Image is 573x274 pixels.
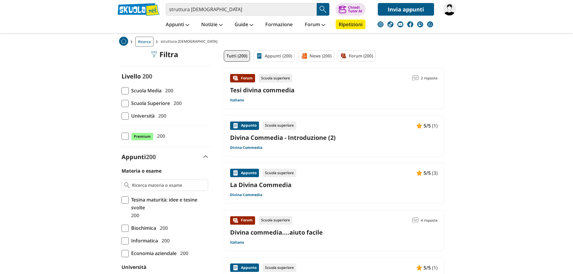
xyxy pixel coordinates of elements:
[340,53,347,59] img: Forum filtro contenuto
[230,134,438,142] a: Divina Commedia - Introduzione (2)
[230,240,244,245] a: Italiano
[129,224,156,232] span: Biochimica
[263,169,296,177] div: Scuola superiore
[416,265,422,271] img: Appunti contenuto
[224,50,250,62] a: Tutti (200)
[230,122,259,130] div: Appunto
[159,237,170,245] span: 200
[303,20,327,30] a: Forum
[259,216,292,225] div: Scuola superiore
[129,112,155,120] span: Università
[230,86,294,94] a: Tesi divina commedia
[338,50,376,62] a: Forum (200)
[131,133,153,140] span: Premium
[166,3,317,16] input: Cerca appunti, riassunti o versioni
[407,21,413,27] img: facebook
[129,196,208,211] span: Tesina maturità: idee e tesine svolte
[178,249,188,257] span: 200
[432,169,438,177] span: (3)
[263,263,296,272] div: Scuola superiore
[155,132,165,140] span: 200
[233,75,239,81] img: Forum contenuto
[171,99,182,107] span: 200
[129,237,158,245] span: Informatica
[230,192,262,197] a: Divina Commedia
[230,216,255,225] div: Forum
[230,263,259,272] div: Appunto
[387,21,393,27] img: tiktok
[254,50,295,62] a: Appunti (200)
[424,122,431,130] span: 5/5
[233,20,255,30] a: Guide
[122,264,146,270] label: Università
[421,216,438,225] span: 4 risposte
[129,249,177,257] span: Economia aziendale
[233,123,239,129] img: Appunti contenuto
[230,74,255,82] div: Forum
[129,87,162,94] span: Scuola Media
[119,37,128,47] a: Home
[203,155,208,158] img: Apri e chiudi sezione
[301,53,307,59] img: News filtro contenuto
[378,3,434,16] a: Invia appunti
[412,217,418,223] img: Commenti lettura
[129,211,139,219] span: 200
[397,21,403,27] img: youtube
[264,20,294,30] a: Formazione
[233,265,239,271] img: Appunti contenuto
[263,122,296,130] div: Scuola superiore
[443,3,456,16] img: stefania.maulucci
[163,87,173,94] span: 200
[230,169,259,177] div: Appunto
[151,51,157,57] img: Filtra filtri mobile
[200,20,224,30] a: Notizie
[230,181,438,189] a: La Divina Commedia
[377,21,384,27] img: instagram
[124,182,130,188] img: Ricerca materia o esame
[348,6,362,13] div: Chiedi Tutor AI
[233,217,239,223] img: Forum contenuto
[230,228,323,236] a: Divina commedia....aiuto facile
[256,53,262,59] img: Appunti filtro contenuto
[132,182,205,188] input: Ricerca materia o esame
[335,3,366,16] button: ChiediTutor AI
[432,264,438,272] span: (1)
[164,20,191,30] a: Appunti
[421,74,438,82] span: 2 risposte
[336,20,365,29] a: Ripetizioni
[151,50,178,59] div: Filtra
[122,168,162,174] label: Materia o esame
[230,98,244,103] a: Italiano
[319,5,328,14] img: Cerca appunti, riassunti o versioni
[233,170,239,176] img: Appunti contenuto
[317,3,329,16] button: Search Button
[416,170,422,176] img: Appunti contenuto
[122,72,141,80] label: Livello
[119,37,128,46] img: Home
[432,122,438,130] span: (1)
[156,112,166,120] span: 200
[142,72,152,80] span: 200
[424,264,431,272] span: 5/5
[298,50,334,62] a: News (200)
[416,123,422,129] img: Appunti contenuto
[424,169,431,177] span: 5/5
[427,21,433,27] img: WhatsApp
[122,153,156,161] label: Appunti
[135,37,153,47] a: Ricerca
[157,224,168,232] span: 200
[412,75,418,81] img: Commenti lettura
[259,74,292,82] div: Scuola superiore
[230,145,262,150] a: Divina Commedia
[146,153,156,161] span: 200
[417,21,423,27] img: twitch
[161,37,220,47] span: struttura [DEMOGRAPHIC_DATA]
[129,99,170,107] span: Scuola Superiore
